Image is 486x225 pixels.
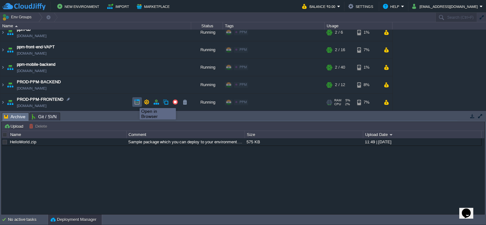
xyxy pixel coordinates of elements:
button: Deployment Manager [51,216,96,223]
button: Marketplace [137,3,171,10]
span: 5% [344,99,350,102]
div: Running [191,59,223,76]
span: CPU [334,102,341,106]
button: Import [107,3,131,10]
span: 2% [344,102,350,106]
a: ppm-db [17,26,31,33]
div: Usage [325,22,392,30]
div: 1% [357,24,378,41]
button: Balance ₹0.00 [302,3,337,10]
img: AMDAwAAAACH5BAEAAAAALAAAAAABAAEAAAICRAEAOw== [6,59,15,76]
iframe: chat widget [459,200,480,219]
div: Open in Browser [141,109,174,119]
div: 2 / 40 [335,59,345,76]
span: PPM [240,65,247,69]
div: Running [191,94,223,111]
div: Sample package which you can deploy to your environment. Feel free to delete and upload a package... [127,138,244,146]
img: AMDAwAAAACH5BAEAAAAALAAAAAABAAEAAAICRAEAOw== [0,41,5,58]
div: 8% [357,76,378,93]
div: 1% [357,59,378,76]
div: 11:49 | [DATE] [363,138,481,146]
span: PPM [240,48,247,51]
button: Env Groups [2,13,34,22]
span: PPM [240,30,247,34]
img: AMDAwAAAACH5BAEAAAAALAAAAAABAAEAAAICRAEAOw== [0,76,5,93]
button: [EMAIL_ADDRESS][DOMAIN_NAME] [412,3,480,10]
div: 7% [357,94,378,111]
button: Settings [348,3,375,10]
a: PROD-PPM-FRONTEND [17,96,63,103]
div: Comment [127,131,245,138]
img: AMDAwAAAACH5BAEAAAAALAAAAAABAAEAAAICRAEAOw== [0,59,5,76]
a: HelloWorld.zip [10,140,36,144]
div: Status [191,22,223,30]
button: Upload [4,123,25,129]
img: AMDAwAAAACH5BAEAAAAALAAAAAABAAEAAAICRAEAOw== [6,41,15,58]
a: ppm-front-end-VAPT [17,44,55,50]
a: ppm-mobile-backend [17,61,55,68]
div: Running [191,41,223,58]
div: 2 / 6 [335,24,343,41]
div: Name [1,22,191,30]
a: [DOMAIN_NAME] [17,50,46,57]
div: Size [245,131,363,138]
span: [DOMAIN_NAME] [17,33,46,39]
span: Git / SVN [32,113,57,120]
span: PPM [240,83,247,86]
div: Running [191,24,223,41]
div: 575 KB [245,138,363,146]
div: Upload Date [364,131,481,138]
div: Name [9,131,126,138]
a: [DOMAIN_NAME] [17,85,46,92]
img: CloudJiffy [2,3,45,10]
a: PROD-PPM-BACKEND [17,79,61,85]
span: Archive [4,113,25,121]
span: PPM [240,100,247,104]
div: Tags [223,22,324,30]
div: 2 / 12 [335,76,345,93]
a: [DOMAIN_NAME] [17,103,46,109]
button: Help [383,3,401,10]
button: Delete [29,123,49,129]
img: AMDAwAAAACH5BAEAAAAALAAAAAABAAEAAAICRAEAOw== [6,94,15,111]
img: AMDAwAAAACH5BAEAAAAALAAAAAABAAEAAAICRAEAOw== [6,76,15,93]
a: [DOMAIN_NAME] [17,68,46,74]
img: AMDAwAAAACH5BAEAAAAALAAAAAABAAEAAAICRAEAOw== [6,24,15,41]
img: AMDAwAAAACH5BAEAAAAALAAAAAABAAEAAAICRAEAOw== [0,24,5,41]
img: AMDAwAAAACH5BAEAAAAALAAAAAABAAEAAAICRAEAOw== [15,25,18,27]
div: 2 / 16 [335,41,345,58]
span: RAM [334,99,341,102]
div: Running [191,76,223,93]
div: 7% [357,41,378,58]
div: No active tasks [8,215,48,225]
img: AMDAwAAAACH5BAEAAAAALAAAAAABAAEAAAICRAEAOw== [0,94,5,111]
button: New Environment [57,3,101,10]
